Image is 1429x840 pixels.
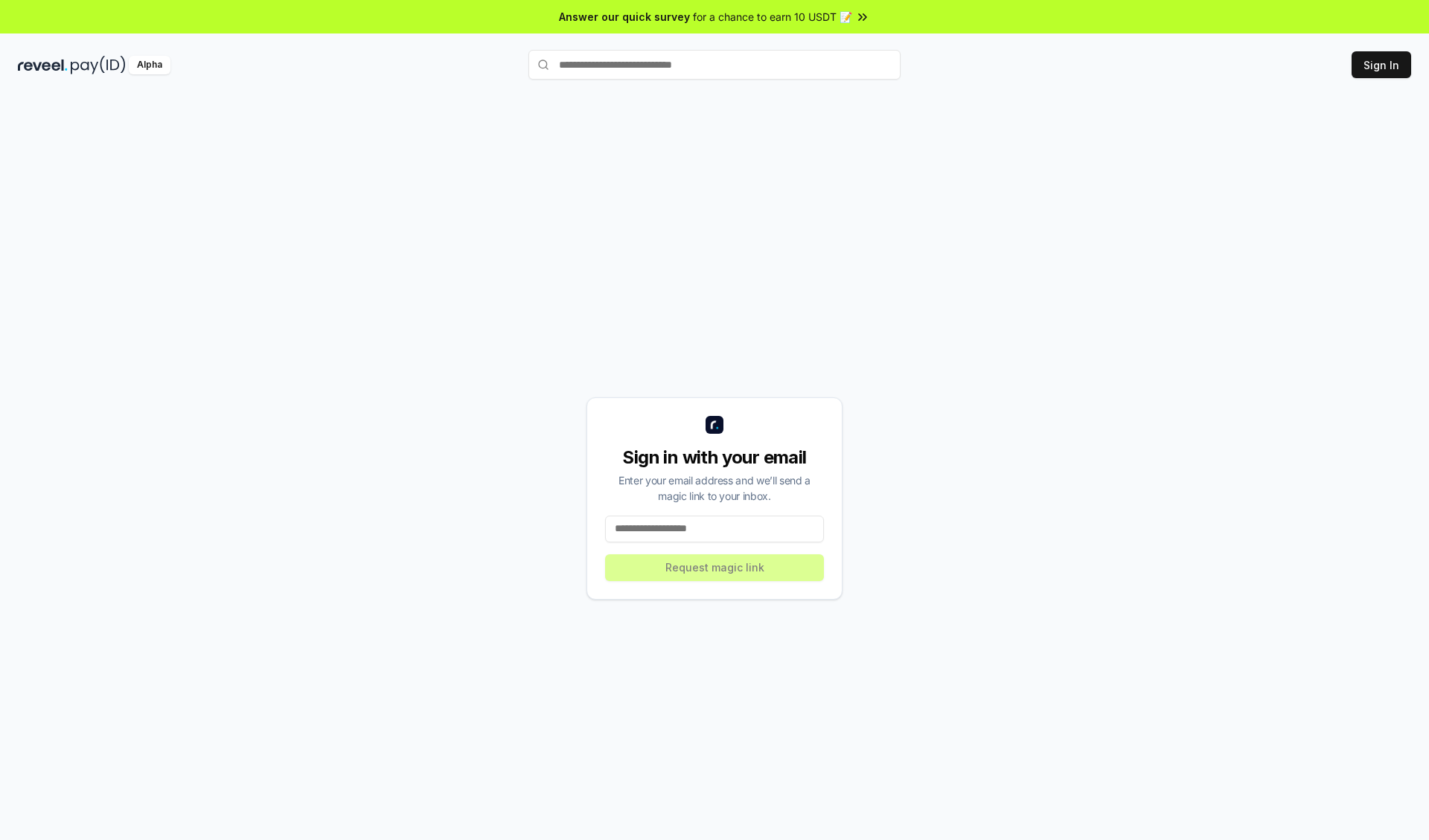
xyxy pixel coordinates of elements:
img: reveel_dark [18,56,68,74]
div: Sign in with your email [605,446,824,469]
img: logo_small [706,416,723,434]
img: pay_id [71,56,126,74]
div: Alpha [129,56,170,74]
span: for a chance to earn 10 USDT 📝 [693,9,852,25]
div: Enter your email address and we’ll send a magic link to your inbox. [605,472,824,504]
span: Answer our quick survey [559,9,690,25]
button: Sign In [1352,51,1411,78]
